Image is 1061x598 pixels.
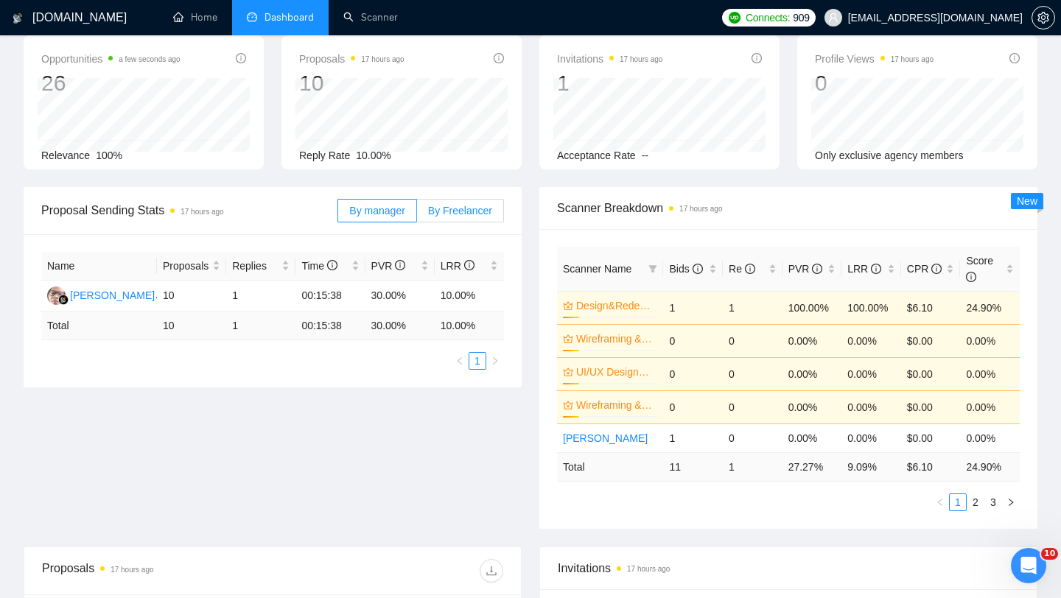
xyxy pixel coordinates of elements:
span: LRR [847,263,881,275]
span: Scanner Breakdown [557,199,1020,217]
td: 0.00% [782,390,842,423]
th: Name [41,252,157,281]
span: PVR [788,263,823,275]
span: dashboard [247,12,257,22]
img: gigradar-bm.png [58,295,69,305]
div: 26 [41,69,181,97]
td: $0.00 [901,357,961,390]
div: Proposals [42,559,273,583]
span: left [455,356,464,365]
td: 0 [723,324,782,357]
td: 1 [226,312,295,340]
td: 0.00% [782,357,842,390]
td: 0 [723,423,782,452]
time: a few seconds ago [119,55,180,63]
span: info-circle [464,260,475,270]
a: UI/UX Designer (no budget) [576,364,654,380]
li: 2 [967,493,984,511]
a: setting [1032,12,1055,24]
span: Only exclusive agency members [815,149,964,161]
td: 11 [663,452,723,481]
time: 17 hours ago [620,55,662,63]
td: Total [557,452,663,481]
span: crown [563,400,573,410]
span: crown [563,367,573,377]
td: 0.00% [841,324,901,357]
a: [PERSON_NAME] [563,432,648,444]
td: 10 [157,281,226,312]
td: 30.00% [365,281,435,312]
li: Next Page [1002,493,1020,511]
a: 3 [985,494,1001,510]
span: Proposal Sending Stats [41,201,337,219]
span: Invitations [558,559,1019,577]
span: Connects: [746,10,790,26]
div: 10 [299,69,405,97]
button: left [451,352,469,370]
span: info-circle [931,264,942,274]
span: Dashboard [265,11,314,24]
td: 0.00% [782,324,842,357]
span: right [491,356,500,365]
a: Wireframing & UX Prototype [576,397,654,413]
span: info-circle [745,264,755,274]
span: Score [966,255,993,283]
button: right [1002,493,1020,511]
td: 00:15:38 [295,281,365,312]
time: 17 hours ago [181,208,223,216]
td: 0.00% [960,423,1020,452]
span: right [1006,498,1015,507]
td: Total [41,312,157,340]
span: crown [563,334,573,344]
time: 17 hours ago [361,55,404,63]
li: Next Page [486,352,504,370]
span: setting [1032,12,1054,24]
td: 10.00 % [435,312,504,340]
td: 100.00% [782,291,842,324]
td: 1 [723,291,782,324]
span: Acceptance Rate [557,149,636,161]
time: 17 hours ago [111,566,153,574]
span: info-circle [871,264,881,274]
span: info-circle [494,53,504,63]
span: Time [301,260,337,272]
td: 24.90 % [960,452,1020,481]
div: 1 [557,69,662,97]
li: 3 [984,493,1002,511]
td: 10.00% [435,281,504,312]
span: 10 [1041,548,1058,560]
span: user [828,13,838,23]
th: Proposals [157,252,226,281]
span: 10.00% [356,149,391,161]
span: Scanner Name [563,263,631,275]
span: info-circle [327,260,337,270]
td: 100.00% [841,291,901,324]
button: right [486,352,504,370]
td: 1 [663,291,723,324]
td: $0.00 [901,324,961,357]
button: setting [1032,6,1055,29]
td: 0.00% [841,357,901,390]
time: 17 hours ago [679,205,722,213]
span: Opportunities [41,50,181,68]
span: 100% [96,149,122,161]
td: 0 [723,390,782,423]
time: 17 hours ago [891,55,934,63]
td: 30.00 % [365,312,435,340]
td: 1 [226,281,295,312]
span: Reply Rate [299,149,350,161]
td: 0.00% [960,390,1020,423]
span: LRR [441,260,475,272]
span: Invitations [557,50,662,68]
iframe: Intercom live chat [1011,548,1046,583]
span: Bids [669,263,702,275]
td: 9.09 % [841,452,901,481]
span: Re [729,263,755,275]
div: [PERSON_NAME] [70,287,155,303]
li: Previous Page [451,352,469,370]
span: Profile Views [815,50,934,68]
span: info-circle [693,264,703,274]
td: 0 [663,357,723,390]
td: 1 [663,423,723,452]
img: HH [47,286,66,305]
